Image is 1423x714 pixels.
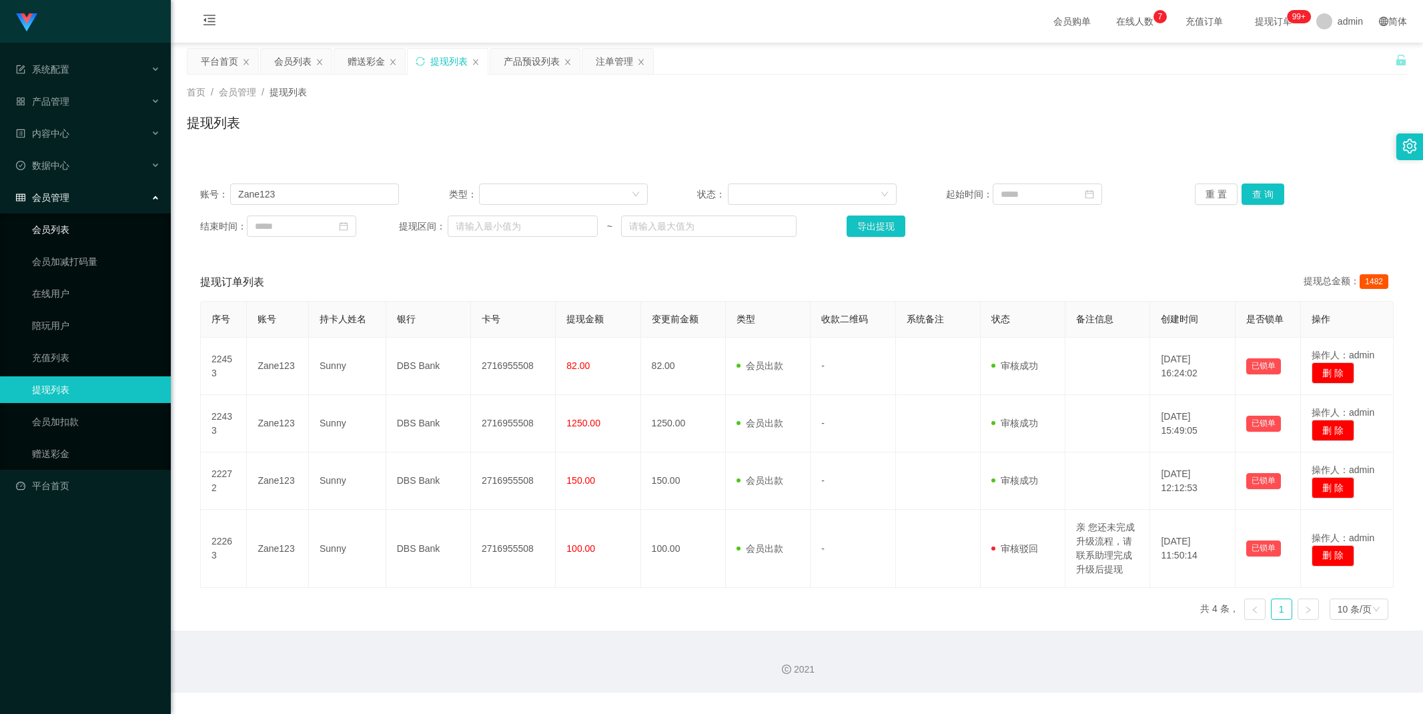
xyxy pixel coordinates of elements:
[1153,10,1167,23] sup: 7
[641,395,726,452] td: 1250.00
[430,49,468,74] div: 提现列表
[1304,274,1394,290] div: 提现总金额：
[737,475,783,486] span: 会员出款
[16,65,25,74] i: 图标: form
[201,49,238,74] div: 平台首页
[230,184,399,205] input: 请输入
[32,280,160,307] a: 在线用户
[1150,338,1235,395] td: [DATE] 16:24:02
[16,97,25,106] i: 图标: appstore-o
[566,475,595,486] span: 150.00
[1065,510,1150,588] td: 亲 您还未完成升级流程，请联系助理完成升级后提现
[242,58,250,66] i: 图标: close
[1242,184,1284,205] button: 查 询
[1246,473,1281,489] button: 已锁单
[1150,395,1235,452] td: [DATE] 15:49:05
[482,314,500,324] span: 卡号
[782,665,791,674] i: 图标: copyright
[471,510,556,588] td: 2716955508
[1195,184,1238,205] button: 重 置
[200,188,230,202] span: 账号：
[1109,17,1160,26] span: 在线人数
[1150,510,1235,588] td: [DATE] 11:50:14
[32,440,160,467] a: 赠送彩金
[32,312,160,339] a: 陪玩用户
[1402,139,1417,153] i: 图标: setting
[821,543,825,554] span: -
[991,360,1038,371] span: 审核成功
[632,190,640,200] i: 图标: down
[348,49,385,74] div: 赠送彩金
[1312,464,1374,475] span: 操作人：admin
[991,314,1010,324] span: 状态
[472,58,480,66] i: 图标: close
[1360,274,1388,289] span: 1482
[247,452,309,510] td: Zane123
[1161,314,1198,324] span: 创建时间
[247,338,309,395] td: Zane123
[991,475,1038,486] span: 审核成功
[16,192,69,203] span: 会员管理
[641,338,726,395] td: 82.00
[16,472,160,499] a: 图标: dashboard平台首页
[1272,599,1292,619] a: 1
[697,188,728,202] span: 状态：
[907,314,944,324] span: 系统备注
[399,220,448,234] span: 提现区间：
[16,128,69,139] span: 内容中心
[262,87,264,97] span: /
[1312,532,1374,543] span: 操作人：admin
[471,338,556,395] td: 2716955508
[821,314,868,324] span: 收款二维码
[16,96,69,107] span: 产品管理
[32,376,160,403] a: 提现列表
[471,395,556,452] td: 2716955508
[1246,541,1281,557] button: 已锁单
[448,216,598,237] input: 请输入最小值为
[1246,314,1284,324] span: 是否锁单
[16,160,69,171] span: 数据中心
[187,1,232,43] i: 图标: menu-fold
[316,58,324,66] i: 图标: close
[1287,10,1311,23] sup: 1168
[564,58,572,66] i: 图标: close
[1312,350,1374,360] span: 操作人：admin
[621,216,797,237] input: 请输入最大值为
[1085,190,1094,199] i: 图标: calendar
[737,360,783,371] span: 会员出款
[991,543,1038,554] span: 审核驳回
[309,510,386,588] td: Sunny
[1312,362,1354,384] button: 删 除
[737,418,783,428] span: 会员出款
[181,663,1412,677] div: 2021
[598,220,621,234] span: ~
[187,113,240,133] h1: 提现列表
[1338,599,1372,619] div: 10 条/页
[16,193,25,202] i: 图标: table
[637,58,645,66] i: 图标: close
[1304,606,1312,614] i: 图标: right
[1244,599,1266,620] li: 上一页
[201,452,247,510] td: 22272
[1076,314,1113,324] span: 备注信息
[386,510,471,588] td: DBS Bank
[1395,54,1407,66] i: 图标: unlock
[1312,420,1354,441] button: 删 除
[1246,416,1281,432] button: 已锁单
[386,395,471,452] td: DBS Bank
[32,408,160,435] a: 会员加扣款
[1312,407,1374,418] span: 操作人：admin
[270,87,307,97] span: 提现列表
[16,161,25,170] i: 图标: check-circle-o
[386,452,471,510] td: DBS Bank
[339,222,348,231] i: 图标: calendar
[1179,17,1230,26] span: 充值订单
[32,216,160,243] a: 会员列表
[1372,605,1380,615] i: 图标: down
[652,314,698,324] span: 变更前金额
[32,344,160,371] a: 充值列表
[1312,477,1354,498] button: 删 除
[737,314,755,324] span: 类型
[211,87,213,97] span: /
[566,314,604,324] span: 提现金额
